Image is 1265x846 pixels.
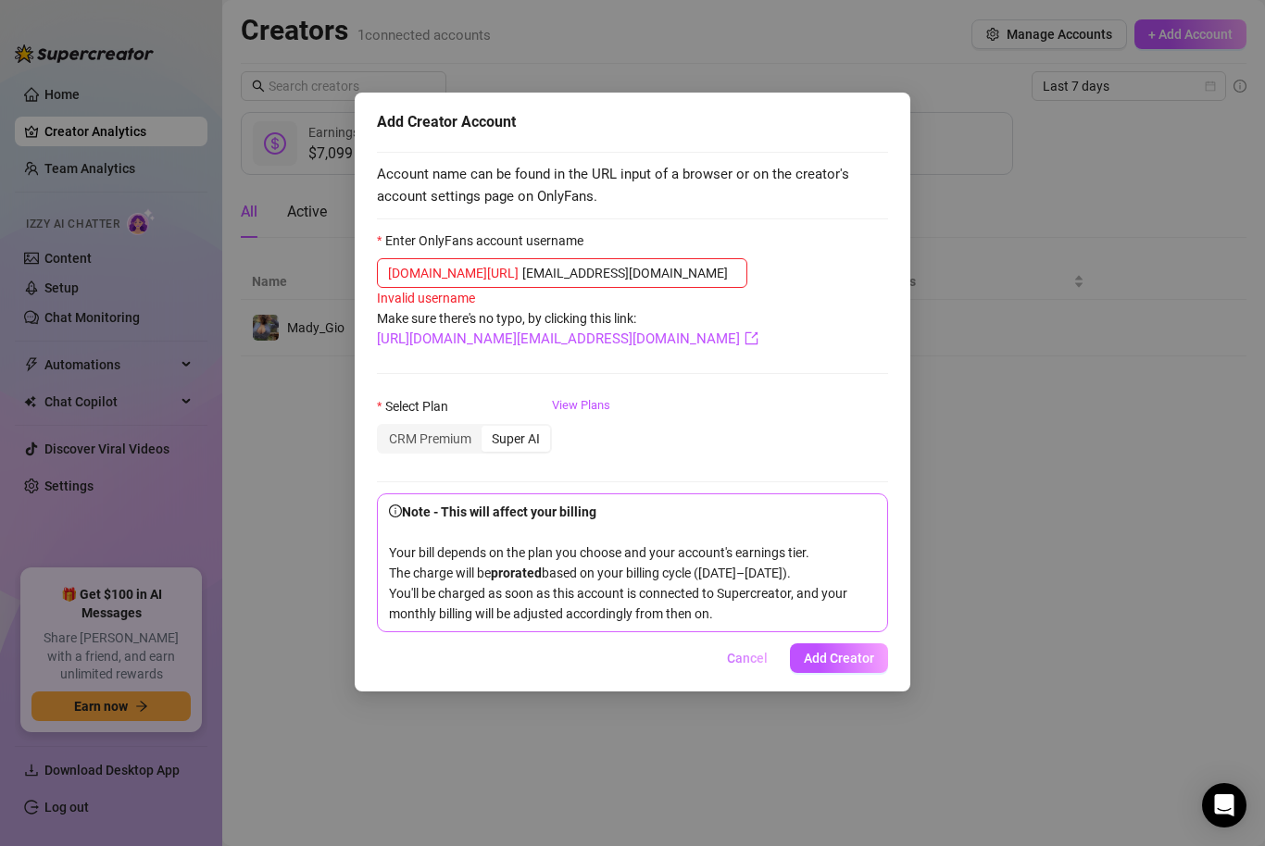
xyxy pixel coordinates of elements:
[379,426,482,452] div: CRM Premium
[790,643,888,673] button: Add Creator
[389,504,596,519] strong: Note - This will affect your billing
[745,331,758,345] span: export
[377,330,758,347] a: [URL][DOMAIN_NAME][EMAIL_ADDRESS][DOMAIN_NAME]export
[804,651,874,666] span: Add Creator
[377,311,758,346] span: Make sure there's no typo, by clicking this link:
[377,424,552,454] div: segmented control
[377,111,888,133] div: Add Creator Account
[712,643,783,673] button: Cancel
[377,396,460,417] label: Select Plan
[482,426,550,452] div: Super AI
[377,230,595,251] label: Enter OnlyFans account username
[522,263,736,283] input: Enter OnlyFans account username
[377,288,888,308] div: Invalid username
[388,263,519,283] span: [DOMAIN_NAME][URL]
[1202,783,1246,827] div: Open Intercom Messenger
[389,504,847,621] span: Your bill depends on the plan you choose and your account's earnings tier. The charge will be bas...
[491,566,542,580] b: prorated
[552,396,610,470] a: View Plans
[377,164,888,207] span: Account name can be found in the URL input of a browser or on the creator's account settings page...
[727,651,768,666] span: Cancel
[389,504,402,517] span: info-circle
